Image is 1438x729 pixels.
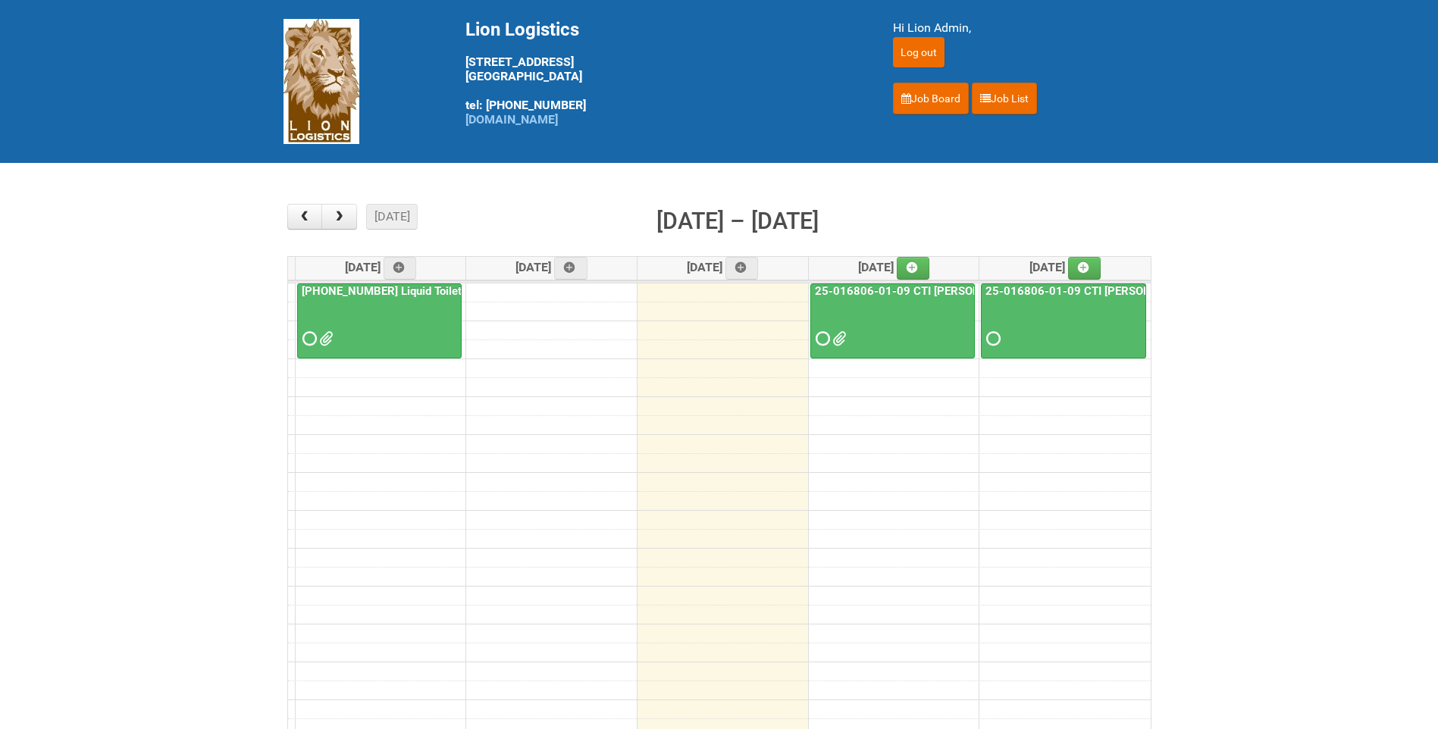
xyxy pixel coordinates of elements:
[897,257,930,280] a: Add an event
[972,83,1037,114] a: Job List
[812,284,1115,298] a: 25-016806-01-09 CTI [PERSON_NAME] Bar Superior HUT
[1068,257,1101,280] a: Add an event
[893,19,1155,37] div: Hi Lion Admin,
[554,257,587,280] a: Add an event
[858,260,930,274] span: [DATE]
[284,74,359,88] a: Lion Logistics
[810,283,975,359] a: 25-016806-01-09 CTI [PERSON_NAME] Bar Superior HUT
[982,284,1344,298] a: 25-016806-01-09 CTI [PERSON_NAME] Bar Superior HUT - Mailing 2
[345,260,417,274] span: [DATE]
[687,260,759,274] span: [DATE]
[284,19,359,144] img: Lion Logistics
[302,333,313,344] span: Requested
[656,204,819,239] h2: [DATE] – [DATE]
[297,283,462,359] a: [PHONE_NUMBER] Liquid Toilet Bowl Cleaner - Mailing 2
[366,204,418,230] button: [DATE]
[893,37,945,67] input: Log out
[725,257,759,280] a: Add an event
[384,257,417,280] a: Add an event
[299,284,593,298] a: [PHONE_NUMBER] Liquid Toilet Bowl Cleaner - Mailing 2
[1029,260,1101,274] span: [DATE]
[515,260,587,274] span: [DATE]
[981,283,1146,359] a: 25-016806-01-09 CTI [PERSON_NAME] Bar Superior HUT - Mailing 2
[816,333,826,344] span: Requested
[465,19,855,127] div: [STREET_ADDRESS] [GEOGRAPHIC_DATA] tel: [PHONE_NUMBER]
[893,83,969,114] a: Job Board
[832,333,843,344] span: MOR 25-016806-01-09 Mailing 1.xlsm Dove CM - Label File - Lion.xlsx Dove CM Usage Instructions_V1...
[319,333,330,344] span: MDN 24-096164-01 MDN Left over counts.xlsx MOR_Mailing 2 24-096164-01-08.xlsm Labels Mailing 2 24...
[465,112,558,127] a: [DOMAIN_NAME]
[986,333,997,344] span: Requested
[465,19,579,40] span: Lion Logistics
